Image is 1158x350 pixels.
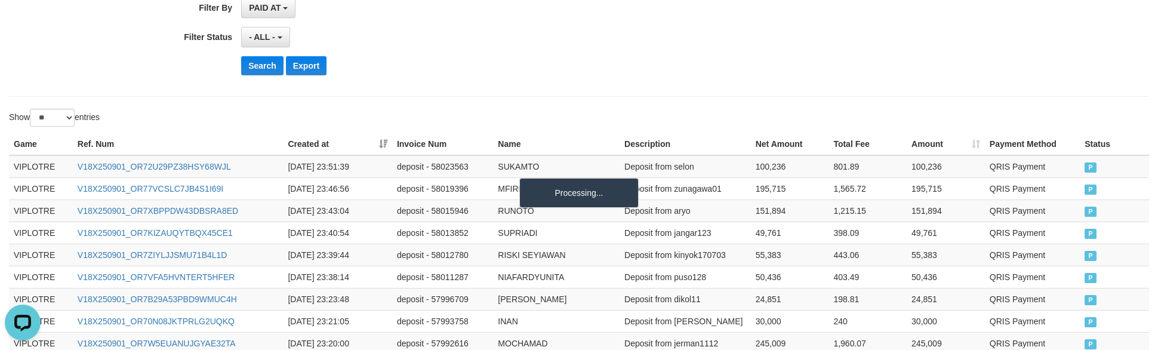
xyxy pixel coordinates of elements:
td: [DATE] 23:23:48 [283,288,392,310]
button: - ALL - [241,27,289,47]
td: 1,565.72 [829,177,907,199]
td: QRIS Payment [985,310,1080,332]
td: Deposit from selon [620,155,751,178]
td: 1,215.15 [829,199,907,222]
span: PAID [1085,273,1097,283]
th: Ref. Num [73,133,284,155]
a: V18X250901_OR77VCSLC7JB4S1I69I [78,184,223,194]
td: Deposit from dikol11 [620,288,751,310]
span: PAID [1085,295,1097,305]
th: Total Fee [829,133,907,155]
button: Search [241,56,284,75]
th: Net Amount [751,133,829,155]
a: V18X250901_OR7ZIYLJJSMU71B4L1D [78,250,227,260]
td: Deposit from zunagawa01 [620,177,751,199]
td: 100,236 [907,155,985,178]
div: Processing... [519,178,639,208]
th: Amount: activate to sort column ascending [907,133,985,155]
td: 398.09 [829,222,907,244]
td: [DATE] 23:51:39 [283,155,392,178]
td: 151,894 [751,199,829,222]
span: PAID [1085,251,1097,261]
td: [DATE] 23:46:56 [283,177,392,199]
span: PAID [1085,317,1097,327]
td: Deposit from jangar123 [620,222,751,244]
td: deposit - 58015946 [392,199,493,222]
td: [DATE] 23:40:54 [283,222,392,244]
button: Export [286,56,327,75]
td: VIPLOTRE [9,177,73,199]
th: Created at: activate to sort column ascending [283,133,392,155]
button: Open LiveChat chat widget [5,5,41,41]
td: 403.49 [829,266,907,288]
td: NIAFARDYUNITA [493,266,620,288]
td: 195,715 [751,177,829,199]
td: RISKI SEYIAWAN [493,244,620,266]
td: 30,000 [907,310,985,332]
td: 801.89 [829,155,907,178]
a: V18X250901_OR7W5EUANUJGYAE32TA [78,339,236,348]
td: 24,851 [907,288,985,310]
td: [DATE] 23:39:44 [283,244,392,266]
td: 55,383 [751,244,829,266]
td: SUPRIADI [493,222,620,244]
td: 240 [829,310,907,332]
td: QRIS Payment [985,288,1080,310]
td: 195,715 [907,177,985,199]
td: QRIS Payment [985,266,1080,288]
td: deposit - 58019396 [392,177,493,199]
td: 198.81 [829,288,907,310]
span: - ALL - [249,32,275,42]
td: 49,761 [751,222,829,244]
td: INAN [493,310,620,332]
td: MFIRMANSYAHLUBIS [493,177,620,199]
span: PAID [1085,229,1097,239]
td: 30,000 [751,310,829,332]
td: VIPLOTRE [9,288,73,310]
label: Show entries [9,109,100,127]
td: QRIS Payment [985,244,1080,266]
a: V18X250901_OR7VFA5HVNTERT5HFER [78,272,235,282]
td: VIPLOTRE [9,244,73,266]
td: QRIS Payment [985,199,1080,222]
td: [DATE] 23:43:04 [283,199,392,222]
td: Deposit from puso128 [620,266,751,288]
td: VIPLOTRE [9,155,73,178]
td: RUNOTO [493,199,620,222]
th: Invoice Num [392,133,493,155]
th: Game [9,133,73,155]
a: V18X250901_OR72U29PZ38HSY68WJL [78,162,231,171]
td: QRIS Payment [985,222,1080,244]
th: Status [1080,133,1149,155]
td: [PERSON_NAME] [493,288,620,310]
th: Payment Method [985,133,1080,155]
td: 50,436 [907,266,985,288]
td: 443.06 [829,244,907,266]
td: QRIS Payment [985,155,1080,178]
a: V18X250901_OR7KIZAUQYTBQX45CE1 [78,228,233,238]
span: PAID [1085,207,1097,217]
td: deposit - 57996709 [392,288,493,310]
a: V18X250901_OR7B29A53PBD9WMUC4H [78,294,237,304]
th: Description [620,133,751,155]
td: 50,436 [751,266,829,288]
td: 151,894 [907,199,985,222]
td: deposit - 57993758 [392,310,493,332]
select: Showentries [30,109,75,127]
td: VIPLOTRE [9,266,73,288]
a: V18X250901_OR7XBPPDW43DBSRA8ED [78,206,238,216]
td: QRIS Payment [985,177,1080,199]
td: 24,851 [751,288,829,310]
td: [DATE] 23:21:05 [283,310,392,332]
td: deposit - 58013852 [392,222,493,244]
span: PAID AT [249,3,281,13]
td: Deposit from kinyok170703 [620,244,751,266]
th: Name [493,133,620,155]
span: PAID [1085,162,1097,173]
td: SUKAMTO [493,155,620,178]
td: deposit - 58023563 [392,155,493,178]
td: 49,761 [907,222,985,244]
td: Deposit from aryo [620,199,751,222]
td: VIPLOTRE [9,199,73,222]
span: PAID [1085,185,1097,195]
